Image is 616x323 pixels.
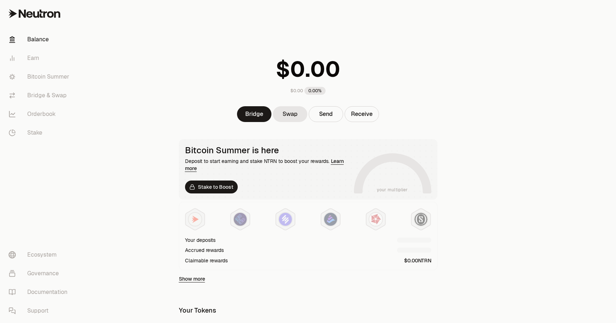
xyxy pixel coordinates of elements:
div: Claimable rewards [185,257,228,264]
a: Bridge & Swap [3,86,77,105]
a: Show more [179,275,205,282]
img: Solv Points [279,213,292,226]
a: Earn [3,49,77,67]
a: Documentation [3,283,77,301]
a: Stake [3,123,77,142]
div: 0.00% [304,87,326,95]
a: Support [3,301,77,320]
div: Deposit to start earning and stake NTRN to boost your rewards. [185,158,351,172]
div: Bitcoin Summer is here [185,145,351,155]
div: Your Tokens [179,305,216,315]
img: NTRN [189,213,202,226]
a: Bitcoin Summer [3,67,77,86]
a: Balance [3,30,77,49]
img: Structured Points [414,213,427,226]
img: EtherFi Points [234,213,247,226]
a: Governance [3,264,77,283]
button: Send [309,106,343,122]
img: Mars Fragments [369,213,382,226]
span: your multiplier [377,186,408,193]
a: Orderbook [3,105,77,123]
button: Receive [345,106,379,122]
a: Ecosystem [3,245,77,264]
a: Stake to Boost [185,181,238,193]
div: $0.00 [290,88,303,94]
img: Bedrock Diamonds [324,213,337,226]
div: Your deposits [185,237,215,244]
a: Swap [273,106,307,122]
a: Bridge [237,106,271,122]
div: Accrued rewards [185,247,224,254]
